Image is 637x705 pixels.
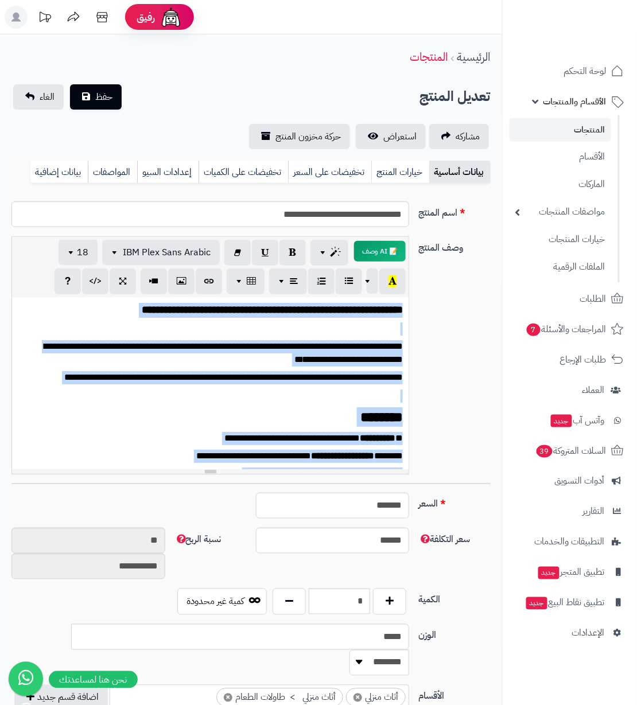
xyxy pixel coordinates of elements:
a: الملفات الرقمية [510,255,611,279]
span: التطبيقات والخدمات [535,534,605,550]
a: خيارات المنتج [371,161,429,184]
a: المنتجات [410,48,448,65]
label: الوزن [414,624,495,642]
a: بيانات أساسية [429,161,491,184]
span: السلات المتروكة [535,443,607,459]
span: العملاء [582,382,605,398]
span: رفيق [137,10,155,24]
label: السعر [414,493,495,511]
span: 18 [77,246,88,259]
span: 7 [527,324,541,336]
a: تحديثات المنصة [30,6,59,32]
label: وصف المنتج [414,236,495,255]
span: تطبيق نقاط البيع [525,595,605,611]
a: تخفيضات على السعر [288,161,371,184]
a: تطبيق نقاط البيعجديد [510,589,630,617]
span: 39 [537,445,553,458]
a: التقارير [510,498,630,525]
a: تطبيق المتجرجديد [510,559,630,586]
a: السلات المتروكة39 [510,437,630,465]
a: إعدادات السيو [137,161,199,184]
span: × [224,694,232,702]
label: اسم المنتج [414,201,495,220]
a: الإعدادات [510,620,630,647]
span: جديد [526,597,547,610]
a: طلبات الإرجاع [510,346,630,373]
a: المراجعات والأسئلة7 [510,316,630,343]
span: جديد [538,567,560,579]
a: العملاء [510,376,630,404]
a: المواصفات [88,161,137,184]
label: الكمية [414,589,495,607]
span: المراجعات والأسئلة [526,321,607,337]
a: أدوات التسويق [510,468,630,495]
span: تطبيق المتجر [537,564,605,581]
span: الطلبات [580,291,607,307]
span: التقارير [583,504,605,520]
button: حفظ [70,84,122,110]
span: الغاء [40,90,55,104]
a: الغاء [13,84,64,110]
span: مشاركه [456,130,480,143]
a: الماركات [510,172,611,197]
label: الأقسام [414,685,495,703]
button: 📝 AI وصف [354,241,406,262]
a: خيارات المنتجات [510,227,611,252]
span: نسبة الربح [174,533,222,547]
span: حفظ [95,90,112,104]
span: طلبات الإرجاع [560,352,607,368]
span: IBM Plex Sans Arabic [123,246,211,259]
a: مواصفات المنتجات [510,200,611,224]
span: الإعدادات [572,625,605,641]
span: سعر التكلفة [418,533,470,547]
img: logo-2.png [559,30,626,54]
a: بيانات إضافية [30,161,88,184]
a: المنتجات [510,118,611,142]
a: الأقسام [510,145,611,169]
span: جديد [551,415,572,427]
button: IBM Plex Sans Arabic [102,240,220,265]
a: لوحة التحكم [510,57,630,85]
img: ai-face.png [160,6,182,29]
span: وآتس آب [550,412,605,429]
h2: تعديل المنتج [420,85,491,108]
span: أدوات التسويق [555,473,605,489]
span: × [354,694,362,702]
span: لوحة التحكم [564,63,607,79]
a: الطلبات [510,285,630,313]
a: الرئيسية [457,48,491,65]
a: وآتس آبجديد [510,407,630,434]
a: استعراض [356,124,426,149]
span: استعراض [383,130,417,143]
button: 18 [59,240,98,265]
a: مشاركه [429,124,489,149]
a: تخفيضات على الكميات [199,161,288,184]
span: الأقسام والمنتجات [543,94,607,110]
span: حركة مخزون المنتج [275,130,341,143]
a: التطبيقات والخدمات [510,528,630,556]
a: حركة مخزون المنتج [249,124,350,149]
